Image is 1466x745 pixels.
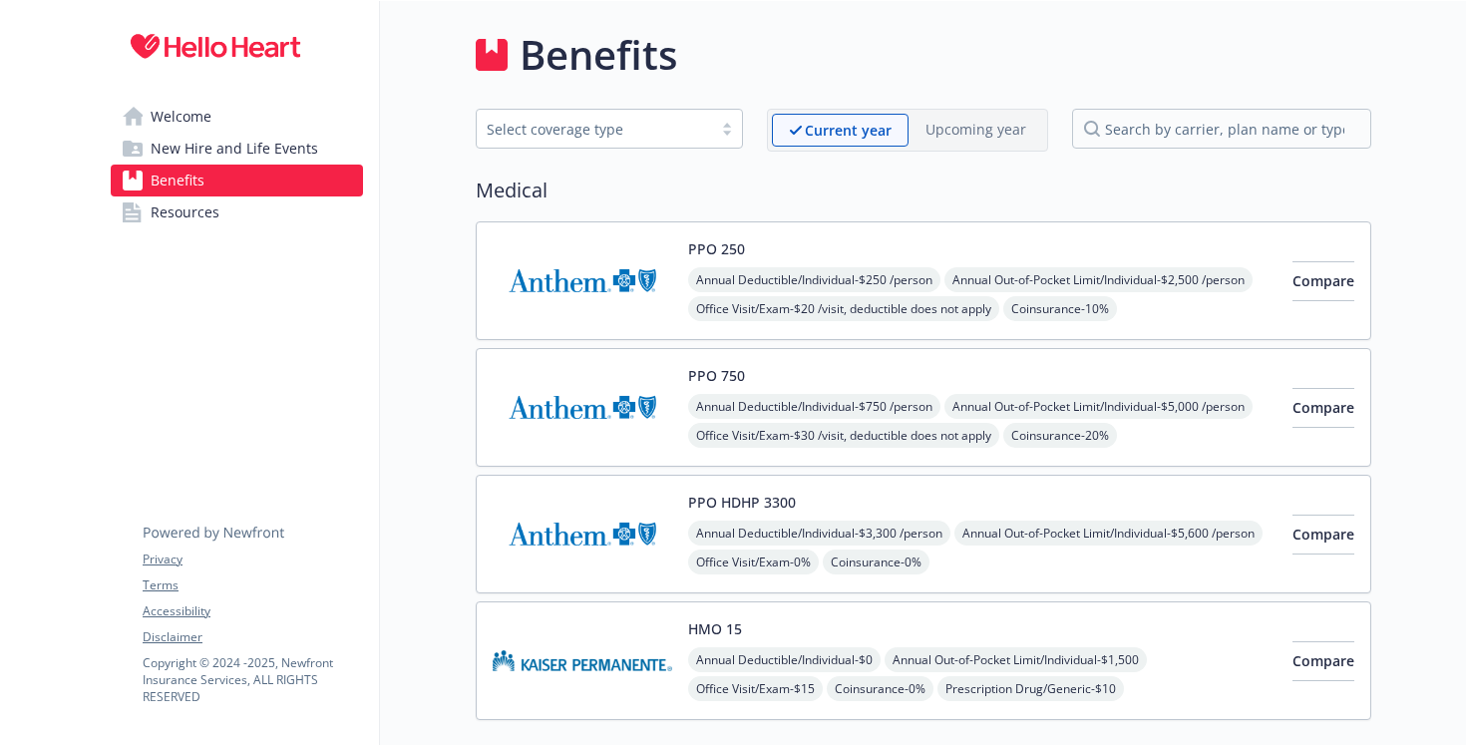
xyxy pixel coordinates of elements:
img: Anthem Blue Cross carrier logo [493,492,672,576]
span: Annual Deductible/Individual - $0 [688,647,881,672]
span: Coinsurance - 0% [823,550,929,574]
span: Annual Out-of-Pocket Limit/Individual - $5,000 /person [944,394,1253,419]
span: Upcoming year [909,114,1043,147]
h1: Benefits [520,25,677,85]
button: Compare [1292,261,1354,301]
input: search by carrier, plan name or type [1072,109,1371,149]
a: Resources [111,196,363,228]
a: Disclaimer [143,628,362,646]
span: Compare [1292,525,1354,544]
span: Annual Out-of-Pocket Limit/Individual - $1,500 [885,647,1147,672]
span: Annual Out-of-Pocket Limit/Individual - $2,500 /person [944,267,1253,292]
p: Copyright © 2024 - 2025 , Newfront Insurance Services, ALL RIGHTS RESERVED [143,654,362,705]
button: Compare [1292,641,1354,681]
a: Benefits [111,165,363,196]
button: Compare [1292,515,1354,555]
span: Office Visit/Exam - 0% [688,550,819,574]
button: PPO 750 [688,365,745,386]
span: Office Visit/Exam - $15 [688,676,823,701]
a: Accessibility [143,602,362,620]
span: Annual Deductible/Individual - $750 /person [688,394,940,419]
div: Select coverage type [487,119,702,140]
p: Current year [805,120,892,141]
p: Upcoming year [925,119,1026,140]
span: Annual Deductible/Individual - $250 /person [688,267,940,292]
span: Compare [1292,651,1354,670]
img: Anthem Blue Cross carrier logo [493,238,672,323]
a: New Hire and Life Events [111,133,363,165]
a: Terms [143,576,362,594]
span: Office Visit/Exam - $30 /visit, deductible does not apply [688,423,999,448]
button: PPO HDHP 3300 [688,492,796,513]
span: Office Visit/Exam - $20 /visit, deductible does not apply [688,296,999,321]
span: Coinsurance - 10% [1003,296,1117,321]
span: New Hire and Life Events [151,133,318,165]
button: Compare [1292,388,1354,428]
span: Compare [1292,398,1354,417]
button: PPO 250 [688,238,745,259]
button: HMO 15 [688,618,742,639]
span: Prescription Drug/Generic - $10 [937,676,1124,701]
span: Annual Out-of-Pocket Limit/Individual - $5,600 /person [954,521,1263,546]
span: Annual Deductible/Individual - $3,300 /person [688,521,950,546]
h2: Medical [476,176,1371,205]
img: Anthem Blue Cross carrier logo [493,365,672,450]
img: Kaiser Permanente Insurance Company carrier logo [493,618,672,703]
span: Compare [1292,271,1354,290]
span: Coinsurance - 20% [1003,423,1117,448]
span: Benefits [151,165,204,196]
span: Coinsurance - 0% [827,676,933,701]
a: Privacy [143,551,362,568]
span: Welcome [151,101,211,133]
a: Welcome [111,101,363,133]
span: Resources [151,196,219,228]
